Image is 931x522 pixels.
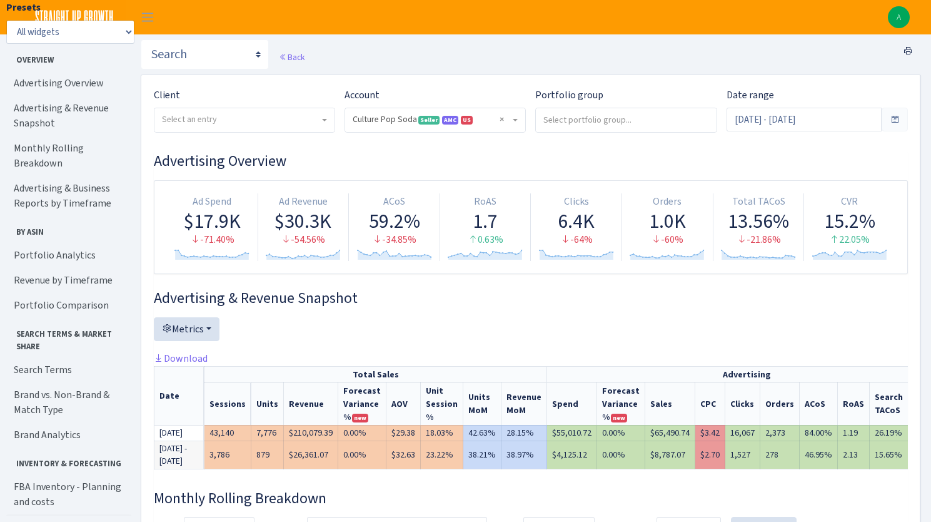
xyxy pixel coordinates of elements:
div: RoAS [445,195,526,209]
span: Inventory & Forecasting [7,453,131,469]
div: $30.3K [263,209,344,233]
div: Ad Revenue [263,195,344,209]
div: Orders [627,195,708,209]
td: $8,787.07 [645,441,695,469]
th: Search TACoS [870,382,908,425]
div: -60% [627,233,708,247]
h3: Widget #38 [154,489,908,508]
td: 879 [251,441,284,469]
th: Revenue [284,382,338,425]
a: Back [279,51,304,63]
td: $3.42 [695,425,725,441]
td: $4,125.12 [547,441,597,469]
span: Culture Pop Soda <span class="badge badge-success">Seller</span><span class="badge badge-primary"... [353,113,510,126]
div: 15.2% [809,209,890,233]
th: Sales [645,382,695,425]
div: 13.56% [718,209,799,233]
td: $65,490.74 [645,425,695,441]
td: 84.00% [800,425,838,441]
div: -71.40% [172,233,253,247]
th: Total Sales [204,366,547,382]
a: Monthly Rolling Breakdown [6,136,131,176]
a: Brand vs. Non-Brand & Match Type [6,382,131,422]
div: -54.56% [263,233,344,247]
td: 46.95% [800,441,838,469]
a: Search Terms [6,357,131,382]
td: $2.70 [695,441,725,469]
th: ACoS [800,382,838,425]
span: Remove all items [500,113,504,126]
a: Brand Analytics [6,422,131,448]
td: 1,527 [725,441,760,469]
td: 28.15% [501,425,547,441]
a: Portfolio Comparison [6,293,131,318]
span: new [611,414,627,422]
input: Select portfolio group... [536,108,717,131]
div: -21.86% [718,233,799,247]
span: By ASIN [7,221,131,238]
span: Search Terms & Market Share [7,323,131,352]
td: [DATE] [154,425,204,441]
div: Clicks [536,195,616,209]
td: 1.19 [838,425,870,441]
td: 0.00% [338,441,386,469]
td: 0.00% [338,425,386,441]
div: CVR [809,195,890,209]
a: A [888,6,910,28]
div: 1.0K [627,209,708,233]
label: Account [345,88,380,103]
th: Spend Forecast Variance % [597,382,645,425]
a: Download [154,352,208,365]
td: 278 [760,441,800,469]
th: Sessions [204,382,251,425]
div: 6.4K [536,209,616,233]
div: 22.05% [809,233,890,247]
th: Unit Session % [421,382,463,425]
div: $17.9K [172,209,253,233]
th: Units [251,382,284,425]
td: 15.65% [870,441,908,469]
label: Portfolio group [535,88,603,103]
a: Revenue by Timeframe [6,268,131,293]
td: 7,776 [251,425,284,441]
div: 0.63% [445,233,526,247]
th: Revenue MoM [501,382,547,425]
div: Total TACoS [718,195,799,209]
th: Revenue Forecast Variance % [338,382,386,425]
a: Advertising & Revenue Snapshot [6,96,131,136]
td: 42.63% [463,425,501,441]
td: 23.22% [421,441,463,469]
h3: Widget #2 [154,289,908,307]
td: 0.00% [597,441,645,469]
td: 38.97% [501,441,547,469]
th: CPC [695,382,725,425]
img: Andrew [888,6,910,28]
td: 2.13 [838,441,870,469]
div: 1.7 [445,209,526,233]
td: 18.03% [421,425,463,441]
div: ACoS [354,195,435,209]
th: Orders [760,382,800,425]
td: 43,140 [204,425,251,441]
td: 0.00% [597,425,645,441]
th: Date [154,366,204,425]
th: Spend [547,382,597,425]
button: Toggle navigation [132,7,163,28]
div: -34.85% [354,233,435,247]
div: Ad Spend [172,195,253,209]
a: Portfolio Analytics [6,243,131,268]
td: [DATE] - [DATE] [154,441,204,469]
th: Units MoM [463,382,501,425]
td: $210,079.39 [284,425,338,441]
span: US [461,116,473,125]
span: AMC [442,116,458,125]
td: 2,373 [760,425,800,441]
label: Client [154,88,180,103]
span: Select an entry [162,113,217,125]
a: Advertising Overview [6,71,131,96]
td: $55,010.72 [547,425,597,441]
a: FBA Inventory - Planning and costs [6,474,131,514]
td: $32.63 [386,441,421,469]
td: 16,067 [725,425,760,441]
a: Advertising & Business Reports by Timeframe [6,176,131,216]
